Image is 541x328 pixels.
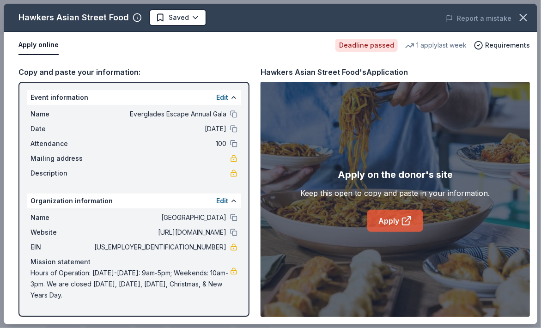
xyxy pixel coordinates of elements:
span: Everglades Escape Annual Gala [92,109,226,120]
span: EIN [30,242,92,253]
div: Event information [27,90,241,105]
span: Name [30,109,92,120]
span: [DATE] [92,123,226,134]
div: 1 apply last week [405,40,467,51]
span: Attendance [30,138,92,149]
span: [GEOGRAPHIC_DATA] [92,212,226,223]
span: Name [30,212,92,223]
button: Saved [149,9,207,26]
span: Requirements [485,40,530,51]
div: Mission statement [30,256,237,267]
div: Apply on the donor's site [338,167,453,182]
div: Deadline passed [335,39,398,52]
div: Copy and paste your information: [18,66,249,78]
div: Hawkers Asian Street Food [18,10,129,25]
a: Apply [367,210,423,232]
span: 100 [92,138,226,149]
span: [URL][DOMAIN_NAME] [92,227,226,238]
button: Edit [216,195,228,207]
span: Description [30,168,92,179]
span: Date [30,123,92,134]
button: Apply online [18,36,59,55]
span: Website [30,227,92,238]
button: Report a mistake [446,13,511,24]
div: Organization information [27,194,241,208]
div: Hawkers Asian Street Food's Application [261,66,408,78]
button: Requirements [474,40,530,51]
span: Saved [169,12,189,23]
span: [US_EMPLOYER_IDENTIFICATION_NUMBER] [92,242,226,253]
span: Hours of Operation: [DATE]-[DATE]: 9am-5pm; Weekends: 10am-3pm. We are closed [DATE], [DATE], [DA... [30,267,230,301]
div: Keep this open to copy and paste in your information. [301,188,490,199]
span: Mailing address [30,153,92,164]
button: Edit [216,92,228,103]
